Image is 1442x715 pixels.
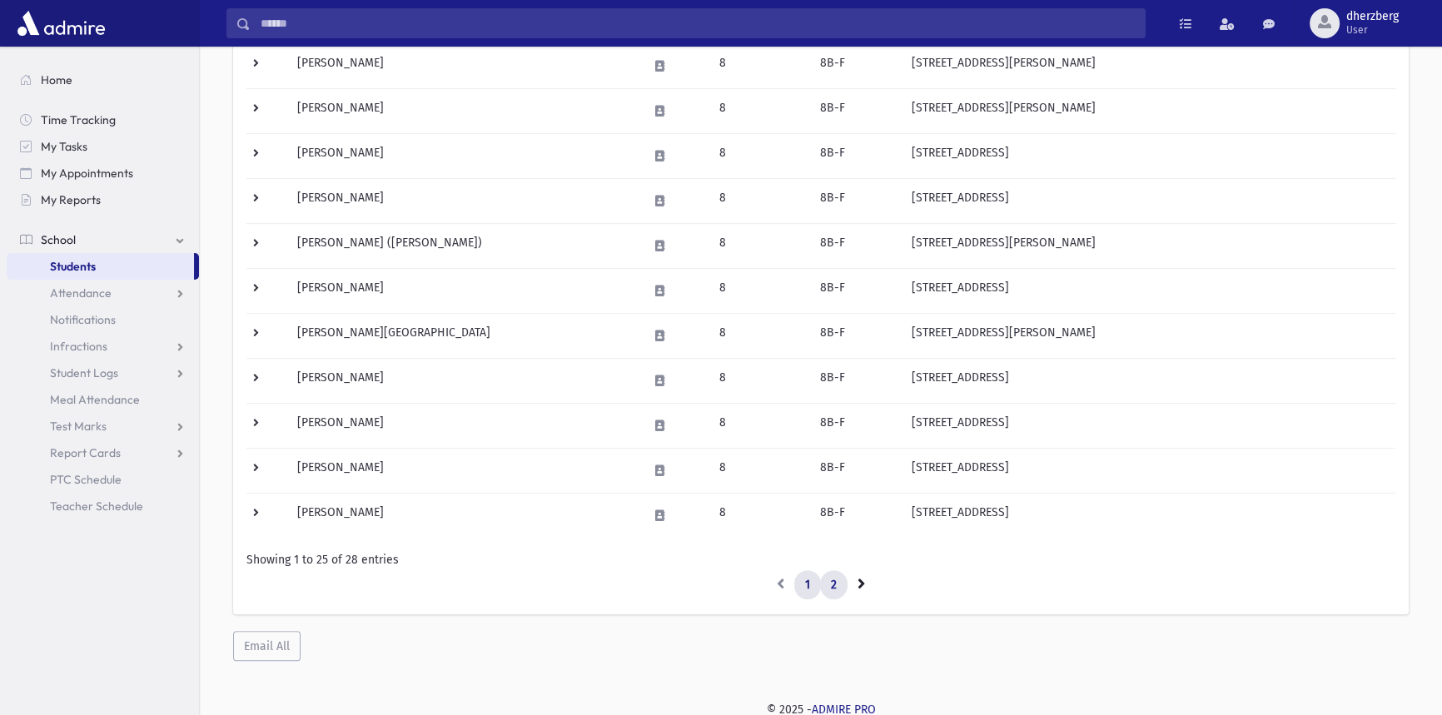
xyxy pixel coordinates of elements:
[287,268,638,313] td: [PERSON_NAME]
[709,313,810,358] td: 8
[902,43,1395,88] td: [STREET_ADDRESS][PERSON_NAME]
[41,192,101,207] span: My Reports
[820,570,848,600] a: 2
[810,133,902,178] td: 8B-F
[709,493,810,538] td: 8
[233,631,301,661] button: Email All
[709,43,810,88] td: 8
[709,178,810,223] td: 8
[709,223,810,268] td: 8
[50,286,112,300] span: Attendance
[50,259,96,274] span: Students
[287,223,638,268] td: [PERSON_NAME] ([PERSON_NAME])
[1346,23,1399,37] span: User
[810,223,902,268] td: 8B-F
[902,313,1395,358] td: [STREET_ADDRESS][PERSON_NAME]
[41,232,76,247] span: School
[287,133,638,178] td: [PERSON_NAME]
[1346,10,1399,23] span: dherzberg
[709,403,810,448] td: 8
[794,570,821,600] a: 1
[810,268,902,313] td: 8B-F
[810,313,902,358] td: 8B-F
[41,112,116,127] span: Time Tracking
[810,88,902,133] td: 8B-F
[7,360,199,386] a: Student Logs
[7,306,199,333] a: Notifications
[7,107,199,133] a: Time Tracking
[810,358,902,403] td: 8B-F
[709,133,810,178] td: 8
[902,178,1395,223] td: [STREET_ADDRESS]
[7,413,199,439] a: Test Marks
[902,223,1395,268] td: [STREET_ADDRESS][PERSON_NAME]
[7,493,199,519] a: Teacher Schedule
[902,133,1395,178] td: [STREET_ADDRESS]
[50,339,107,354] span: Infractions
[902,448,1395,493] td: [STREET_ADDRESS]
[7,186,199,213] a: My Reports
[902,403,1395,448] td: [STREET_ADDRESS]
[902,358,1395,403] td: [STREET_ADDRESS]
[709,448,810,493] td: 8
[287,448,638,493] td: [PERSON_NAME]
[7,67,199,93] a: Home
[7,439,199,466] a: Report Cards
[7,226,199,253] a: School
[709,358,810,403] td: 8
[287,493,638,538] td: [PERSON_NAME]
[709,268,810,313] td: 8
[50,419,107,434] span: Test Marks
[251,8,1145,38] input: Search
[810,403,902,448] td: 8B-F
[13,7,109,40] img: AdmirePro
[7,333,199,360] a: Infractions
[287,358,638,403] td: [PERSON_NAME]
[7,386,199,413] a: Meal Attendance
[246,551,1395,569] div: Showing 1 to 25 of 28 entries
[7,280,199,306] a: Attendance
[7,466,199,493] a: PTC Schedule
[287,43,638,88] td: [PERSON_NAME]
[50,365,118,380] span: Student Logs
[50,392,140,407] span: Meal Attendance
[50,445,121,460] span: Report Cards
[287,178,638,223] td: [PERSON_NAME]
[7,133,199,160] a: My Tasks
[287,403,638,448] td: [PERSON_NAME]
[41,166,133,181] span: My Appointments
[41,72,72,87] span: Home
[810,43,902,88] td: 8B-F
[709,88,810,133] td: 8
[902,268,1395,313] td: [STREET_ADDRESS]
[810,448,902,493] td: 8B-F
[41,139,87,154] span: My Tasks
[50,312,116,327] span: Notifications
[902,88,1395,133] td: [STREET_ADDRESS][PERSON_NAME]
[7,160,199,186] a: My Appointments
[50,472,122,487] span: PTC Schedule
[50,499,143,514] span: Teacher Schedule
[287,88,638,133] td: [PERSON_NAME]
[810,178,902,223] td: 8B-F
[7,253,194,280] a: Students
[810,493,902,538] td: 8B-F
[902,493,1395,538] td: [STREET_ADDRESS]
[287,313,638,358] td: [PERSON_NAME][GEOGRAPHIC_DATA]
